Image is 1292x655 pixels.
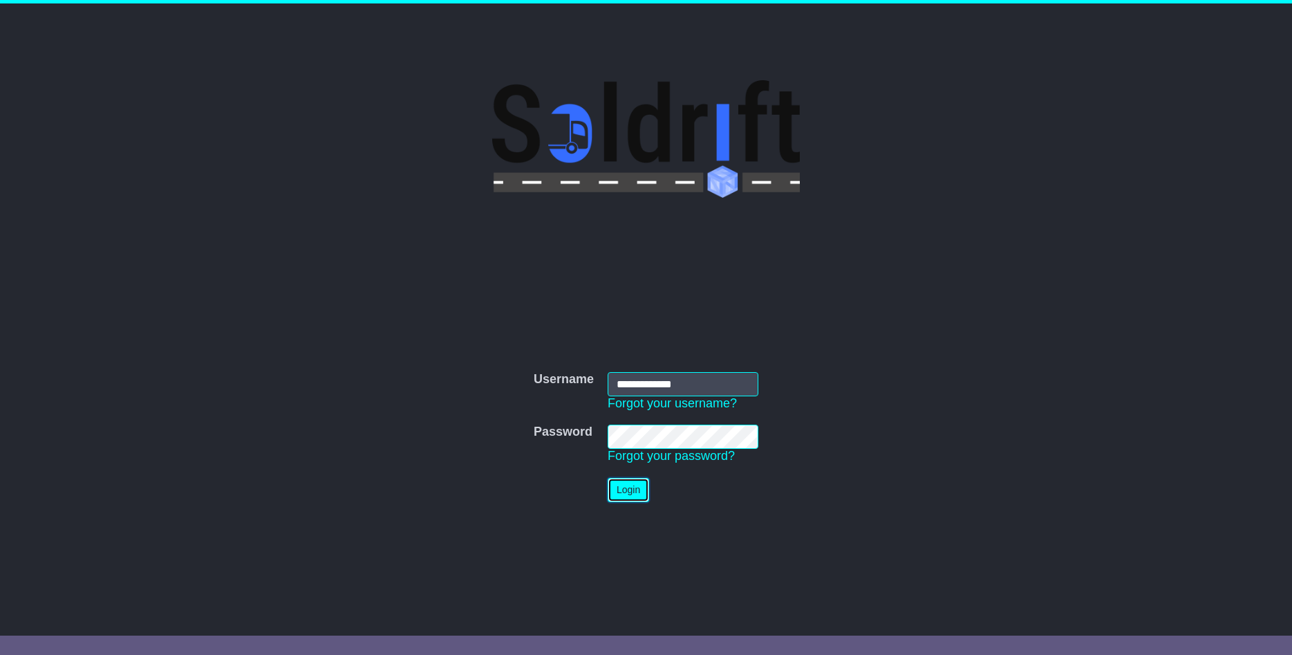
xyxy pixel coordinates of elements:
[492,80,800,198] img: Soldrift Pty Ltd
[534,372,594,387] label: Username
[608,478,649,502] button: Login
[534,425,592,440] label: Password
[608,449,735,463] a: Forgot your password?
[608,396,737,410] a: Forgot your username?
